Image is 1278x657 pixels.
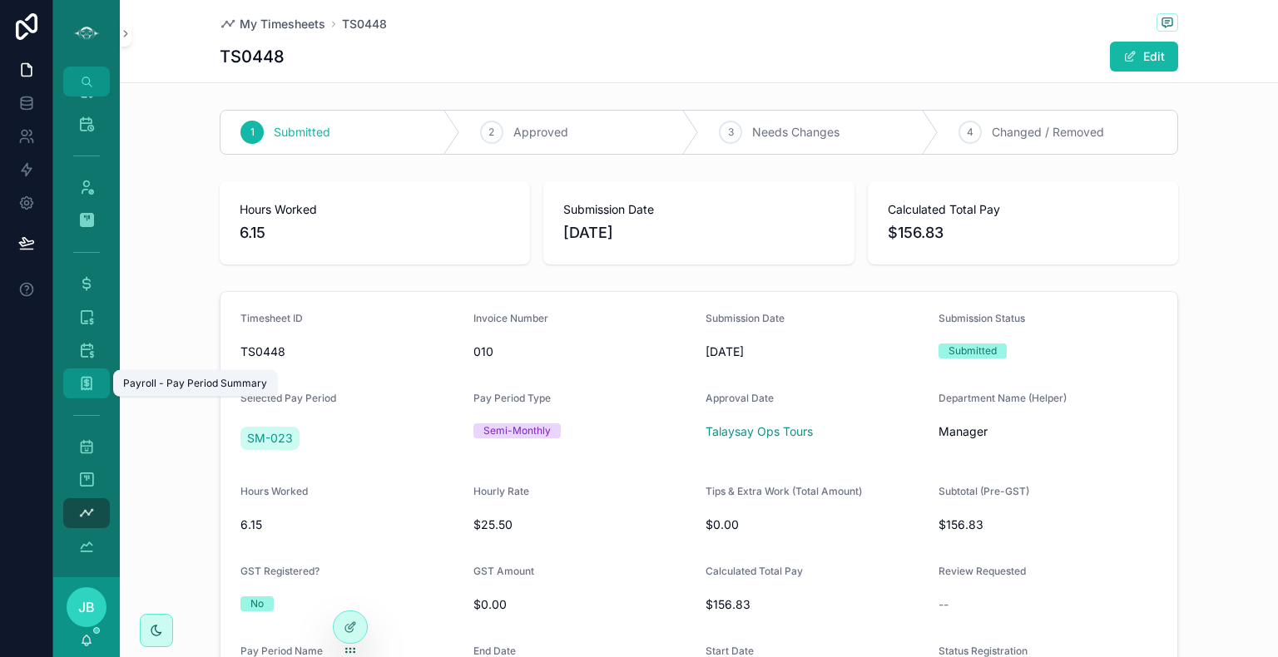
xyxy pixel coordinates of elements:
span: JB [78,597,95,617]
span: 010 [473,343,693,360]
span: Tips & Extra Work (Total Amount) [706,485,862,497]
span: 3 [728,126,734,139]
div: Payroll - Pay Period Summary [123,377,267,390]
span: Submission Date [563,201,834,218]
span: GST Registered? [240,565,319,577]
div: No [250,596,264,611]
div: Submitted [949,343,997,358]
span: TS0448 [240,343,460,360]
span: -- [939,596,949,613]
a: SM-023 [240,427,300,450]
span: Submitted [274,124,330,141]
span: Selected Pay Period [240,392,336,404]
span: Approval Date [706,392,774,404]
a: My Timesheets [220,16,325,32]
h1: TS0448 [220,45,285,68]
span: 4 [967,126,973,139]
span: Department Name (Helper) [939,392,1067,404]
span: $156.83 [888,221,1158,245]
span: Hourly Rate [473,485,529,497]
span: Hours Worked [240,201,510,218]
div: Semi-Monthly [483,423,551,438]
span: Pay Period Name [240,645,323,657]
span: Changed / Removed [992,124,1104,141]
span: 6.15 [240,516,460,533]
span: Submission Date [706,312,785,324]
span: Timesheet ID [240,312,303,324]
span: $0.00 [706,516,925,533]
span: Status Registration [939,645,1028,657]
span: SM-023 [247,430,293,447]
img: App logo [73,20,100,47]
span: Pay Period Type [473,392,551,404]
span: $156.83 [939,516,1158,533]
span: Calculated Total Pay [706,565,803,577]
span: Invoice Number [473,312,548,324]
span: Calculated Total Pay [888,201,1158,218]
span: Manager [939,423,1158,440]
span: [DATE] [706,343,925,360]
span: Review Requested [939,565,1026,577]
span: $156.83 [706,596,925,613]
a: Talaysay Ops Tours [706,423,813,440]
button: Edit [1110,42,1178,72]
span: $25.50 [473,516,693,533]
span: Needs Changes [752,124,840,141]
span: Subtotal (Pre-GST) [939,485,1029,497]
div: scrollable content [53,96,120,577]
span: GST Amount [473,565,534,577]
span: Start Date [706,645,754,657]
span: $0.00 [473,596,693,613]
span: [DATE] [563,221,834,245]
span: 6.15 [240,221,510,245]
span: End Date [473,645,516,657]
a: TS0448 [342,16,387,32]
span: Submission Status [939,312,1025,324]
span: Hours Worked [240,485,308,497]
span: 1 [250,126,255,139]
span: Approved [513,124,568,141]
span: My Timesheets [240,16,325,32]
span: 2 [488,126,494,139]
